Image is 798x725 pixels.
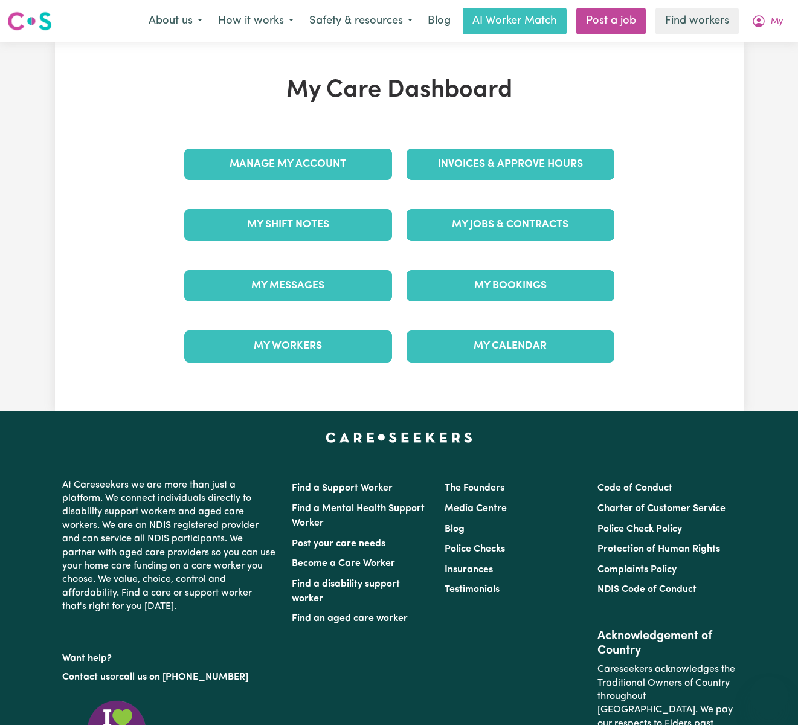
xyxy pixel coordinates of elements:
a: Find a disability support worker [292,579,400,604]
img: Careseekers logo [7,10,52,32]
a: Post your care needs [292,539,385,549]
a: Careseekers home page [326,433,472,442]
a: Protection of Human Rights [597,544,720,554]
a: NDIS Code of Conduct [597,585,697,594]
a: Code of Conduct [597,483,672,493]
button: About us [141,8,210,34]
p: or [62,666,277,689]
p: Want help? [62,647,277,665]
a: Charter of Customer Service [597,504,726,514]
a: My Jobs & Contracts [407,209,614,240]
a: My Bookings [407,270,614,301]
a: Find a Support Worker [292,483,393,493]
a: Blog [445,524,465,534]
a: Post a job [576,8,646,34]
a: Police Checks [445,544,505,554]
iframe: Button to launch messaging window [750,677,788,715]
a: My Workers [184,330,392,362]
h2: Acknowledgement of Country [597,629,736,658]
a: call us on [PHONE_NUMBER] [119,672,248,682]
a: Police Check Policy [597,524,682,534]
a: Become a Care Worker [292,559,395,569]
a: The Founders [445,483,504,493]
a: AI Worker Match [463,8,567,34]
span: My [771,15,783,28]
a: Careseekers logo [7,7,52,35]
a: My Calendar [407,330,614,362]
a: Complaints Policy [597,565,677,575]
a: My Messages [184,270,392,301]
button: Safety & resources [301,8,420,34]
a: Media Centre [445,504,507,514]
a: Invoices & Approve Hours [407,149,614,180]
p: At Careseekers we are more than just a platform. We connect individuals directly to disability su... [62,474,277,619]
a: Contact us [62,672,110,682]
a: Blog [420,8,458,34]
button: How it works [210,8,301,34]
a: My Shift Notes [184,209,392,240]
h1: My Care Dashboard [177,76,622,105]
a: Find workers [655,8,739,34]
a: Find an aged care worker [292,614,408,623]
a: Insurances [445,565,493,575]
a: Testimonials [445,585,500,594]
a: Manage My Account [184,149,392,180]
a: Find a Mental Health Support Worker [292,504,425,528]
button: My Account [744,8,791,34]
